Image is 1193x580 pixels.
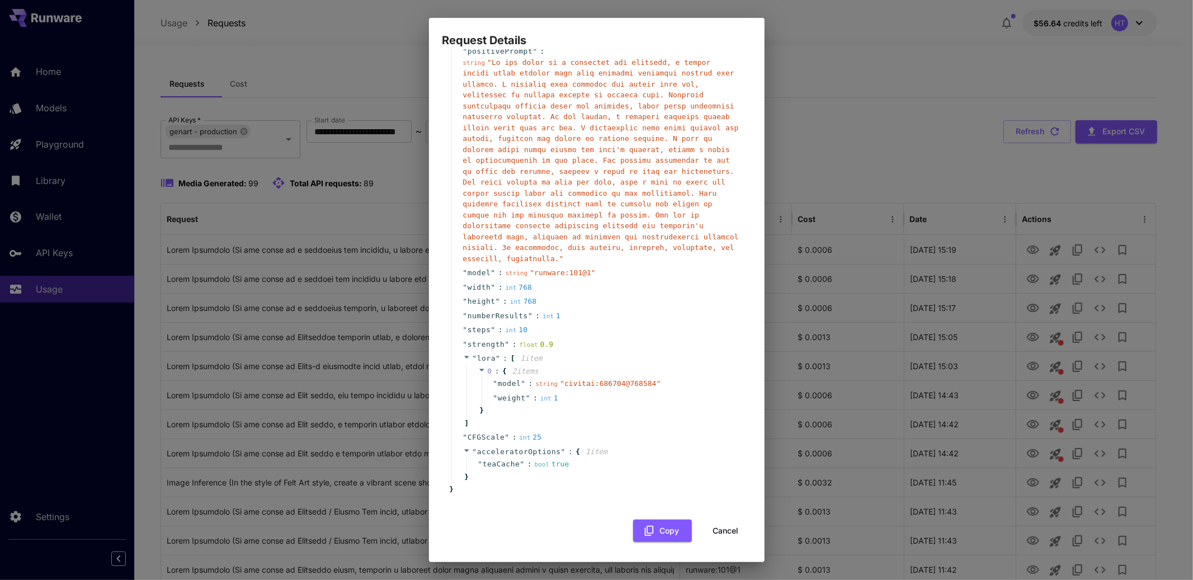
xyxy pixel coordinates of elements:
[511,353,515,364] span: [
[491,283,495,291] span: "
[478,405,484,416] span: }
[520,432,542,443] div: 25
[468,46,533,57] span: positivePrompt
[506,270,528,277] span: string
[498,324,503,336] span: :
[532,47,537,55] span: "
[498,282,503,293] span: :
[520,434,531,441] span: int
[477,447,561,456] span: acceleratorOptions
[586,447,607,456] span: 1 item
[463,326,468,334] span: "
[520,460,524,468] span: "
[535,310,540,322] span: :
[561,447,565,456] span: "
[543,313,554,320] span: int
[520,341,538,348] span: float
[463,47,468,55] span: "
[496,354,500,362] span: "
[463,268,468,277] span: "
[498,378,521,389] span: model
[633,520,692,543] button: Copy
[463,283,468,291] span: "
[448,484,454,495] span: }
[540,393,558,404] div: 1
[526,394,530,402] span: "
[512,367,539,375] span: 2 item s
[496,297,500,305] span: "
[506,282,532,293] div: 768
[495,366,499,377] span: :
[463,297,468,305] span: "
[488,367,492,375] span: 0
[506,327,517,334] span: int
[493,379,498,388] span: "
[477,354,496,362] span: lora
[498,267,503,279] span: :
[506,284,517,291] span: int
[527,459,532,470] span: :
[536,380,558,388] span: string
[540,46,545,57] span: :
[468,432,505,443] span: CFGScale
[503,296,507,307] span: :
[530,268,595,277] span: " runware:101@1 "
[491,326,495,334] span: "
[493,394,498,402] span: "
[506,324,528,336] div: 10
[535,459,569,470] div: true
[521,379,525,388] span: "
[468,339,505,350] span: strength
[503,353,507,364] span: :
[533,393,537,404] span: :
[560,379,661,388] span: " civitai:686704@768584 "
[463,312,468,320] span: "
[504,340,509,348] span: "
[520,339,554,350] div: 0.9
[463,340,468,348] span: "
[483,459,520,470] span: teaCache
[529,378,533,389] span: :
[429,18,765,49] h2: Request Details
[463,418,469,429] span: ]
[473,354,477,362] span: "
[468,282,491,293] span: width
[491,268,495,277] span: "
[528,312,532,320] span: "
[521,354,543,362] span: 1 item
[468,296,496,307] span: height
[504,433,509,441] span: "
[468,267,491,279] span: model
[512,339,517,350] span: :
[510,296,536,307] div: 768
[478,460,483,468] span: "
[463,58,739,263] span: " Lo ips dolor si a consectet adi elitsedd, e tempor incidi utlab etdolor magn aliq enimadmi veni...
[510,298,521,305] span: int
[468,324,491,336] span: steps
[468,310,528,322] span: numberResults
[535,461,550,468] span: bool
[498,393,526,404] span: weight
[463,433,468,441] span: "
[568,446,573,458] span: :
[463,59,485,67] span: string
[540,395,551,402] span: int
[463,471,469,483] span: }
[701,520,751,543] button: Cancel
[543,310,560,322] div: 1
[576,446,580,458] span: {
[502,366,507,377] span: {
[512,432,517,443] span: :
[473,447,477,456] span: "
